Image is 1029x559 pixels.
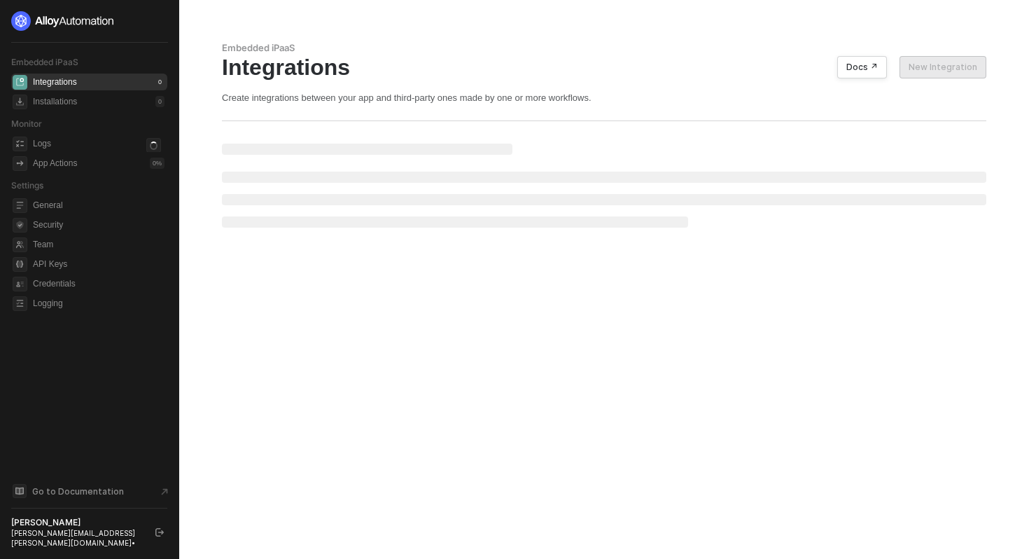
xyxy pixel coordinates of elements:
[155,76,164,88] div: 0
[155,528,164,537] span: logout
[222,92,986,104] div: Create integrations between your app and third-party ones made by one or more workflows.
[13,277,27,291] span: credentials
[33,158,77,170] div: App Actions
[837,56,887,78] button: Docs ↗
[222,42,986,54] div: Embedded iPaaS
[13,156,27,171] span: icon-app-actions
[11,57,78,67] span: Embedded iPaaS
[11,11,115,31] img: logo
[33,138,51,150] div: Logs
[157,485,171,499] span: document-arrow
[13,296,27,311] span: logging
[13,75,27,90] span: integrations
[32,485,124,497] span: Go to Documentation
[33,236,164,253] span: Team
[899,56,986,78] button: New Integration
[846,62,878,73] div: Docs ↗
[11,517,143,528] div: [PERSON_NAME]
[33,275,164,292] span: Credentials
[33,295,164,312] span: Logging
[13,484,27,498] span: documentation
[146,138,161,153] span: icon-loader
[33,256,164,272] span: API Keys
[155,96,164,107] div: 0
[222,54,986,81] div: Integrations
[11,180,43,191] span: Settings
[13,137,27,151] span: icon-logs
[33,76,77,88] div: Integrations
[33,216,164,233] span: Security
[13,95,27,109] span: installations
[11,11,167,31] a: logo
[33,96,77,108] div: Installations
[13,237,27,252] span: team
[11,118,42,129] span: Monitor
[150,158,164,169] div: 0 %
[13,257,27,272] span: api-key
[11,528,143,548] div: [PERSON_NAME][EMAIL_ADDRESS][PERSON_NAME][DOMAIN_NAME] •
[13,218,27,233] span: security
[13,198,27,213] span: general
[11,483,168,499] a: Knowledge Base
[33,197,164,214] span: General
